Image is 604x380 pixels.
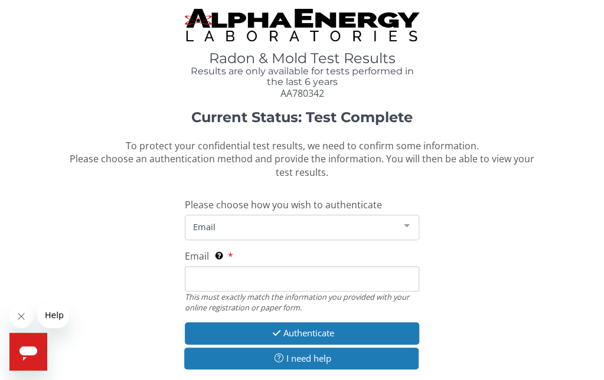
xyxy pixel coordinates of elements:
[185,9,419,41] img: TightCrop.jpg
[70,139,534,179] span: To protect your confidential test results, we need to confirm some information. Please choose an ...
[9,333,47,371] iframe: Button to launch messaging window
[185,322,419,344] button: Authenticate
[185,250,209,263] span: Email
[185,198,382,211] span: Please choose how you wish to authenticate
[185,291,419,313] div: This must exactly match the information you provided with your online registration or paper form.
[184,348,419,369] button: I need help
[9,304,33,328] iframe: Close message
[190,220,395,233] span: Email
[185,66,419,87] h4: Results are only available for tests performed in the last 6 years
[185,51,419,66] h1: Radon & Mold Test Results
[191,109,413,126] strong: Current Status: Test Complete
[280,87,324,100] span: AA780342
[38,302,69,328] iframe: Message from company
